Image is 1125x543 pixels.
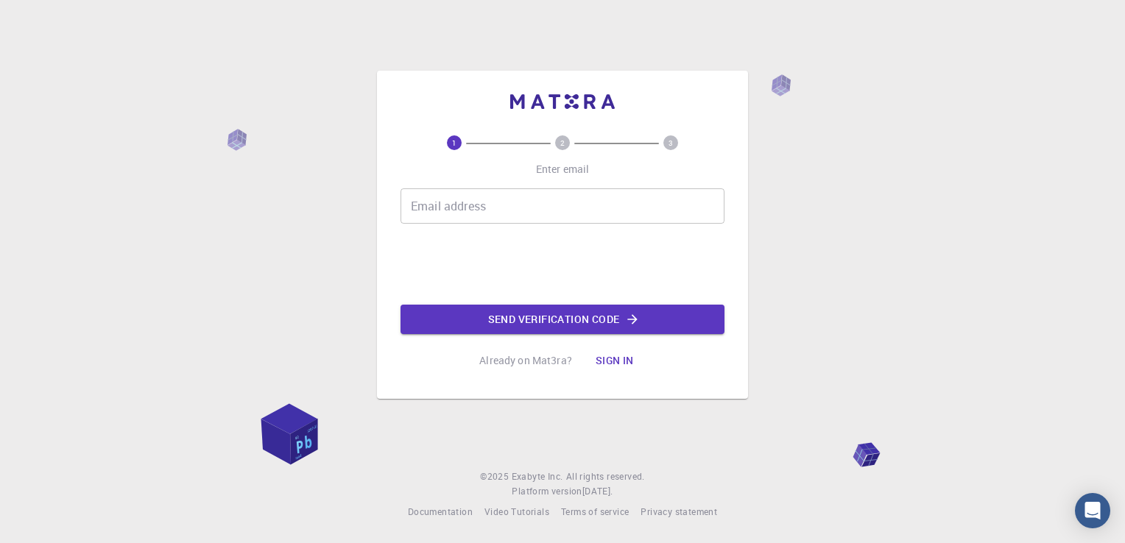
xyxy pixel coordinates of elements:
a: Video Tutorials [484,505,549,519]
button: Sign in [584,346,646,375]
a: Documentation [408,505,473,519]
span: Terms of service [561,505,629,517]
button: Send verification code [401,305,724,334]
span: Video Tutorials [484,505,549,517]
span: [DATE] . [582,485,613,497]
a: Terms of service [561,505,629,519]
p: Enter email [536,162,590,177]
span: All rights reserved. [566,469,645,484]
a: [DATE]. [582,484,613,499]
span: © 2025 [480,469,511,484]
iframe: reCAPTCHA [451,235,674,293]
a: Privacy statement [641,505,717,519]
a: Exabyte Inc. [512,469,563,484]
text: 1 [452,138,456,148]
text: 2 [560,138,565,148]
span: Platform version [512,484,582,499]
div: Open Intercom Messenger [1075,493,1110,528]
span: Documentation [408,505,473,517]
text: 3 [669,138,673,148]
p: Already on Mat3ra? [479,353,572,368]
span: Privacy statement [641,505,717,517]
span: Exabyte Inc. [512,470,563,482]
